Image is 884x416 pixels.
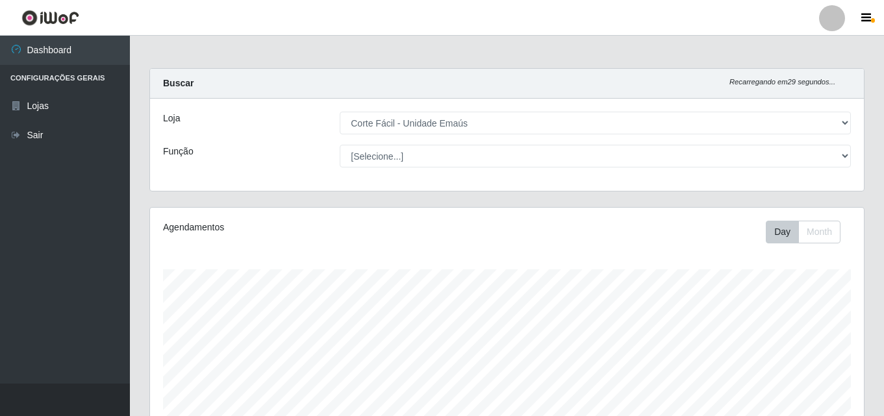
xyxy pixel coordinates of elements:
[163,145,194,158] label: Função
[163,221,438,234] div: Agendamentos
[766,221,851,243] div: Toolbar with button groups
[163,78,194,88] strong: Buscar
[766,221,840,243] div: First group
[766,221,799,243] button: Day
[21,10,79,26] img: CoreUI Logo
[729,78,835,86] i: Recarregando em 29 segundos...
[163,112,180,125] label: Loja
[798,221,840,243] button: Month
